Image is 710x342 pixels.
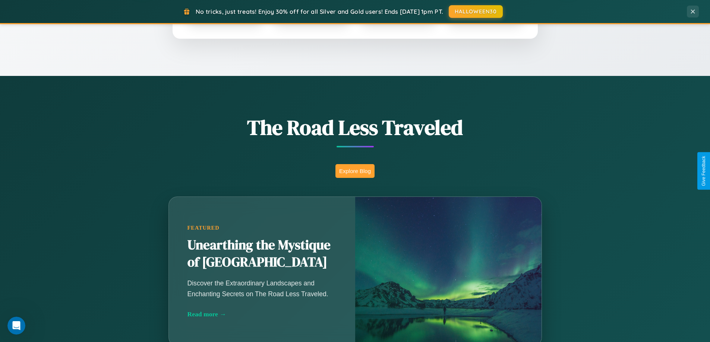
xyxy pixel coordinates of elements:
button: HALLOWEEN30 [449,5,503,18]
h2: Unearthing the Mystique of [GEOGRAPHIC_DATA] [187,237,337,271]
p: Discover the Extraordinary Landscapes and Enchanting Secrets on The Road Less Traveled. [187,278,337,299]
iframe: Intercom live chat [7,317,25,335]
button: Explore Blog [335,164,375,178]
h1: The Road Less Traveled [132,113,579,142]
div: Featured [187,225,337,231]
div: Read more → [187,310,337,318]
span: No tricks, just treats! Enjoy 30% off for all Silver and Gold users! Ends [DATE] 1pm PT. [196,8,443,15]
div: Give Feedback [701,156,706,186]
